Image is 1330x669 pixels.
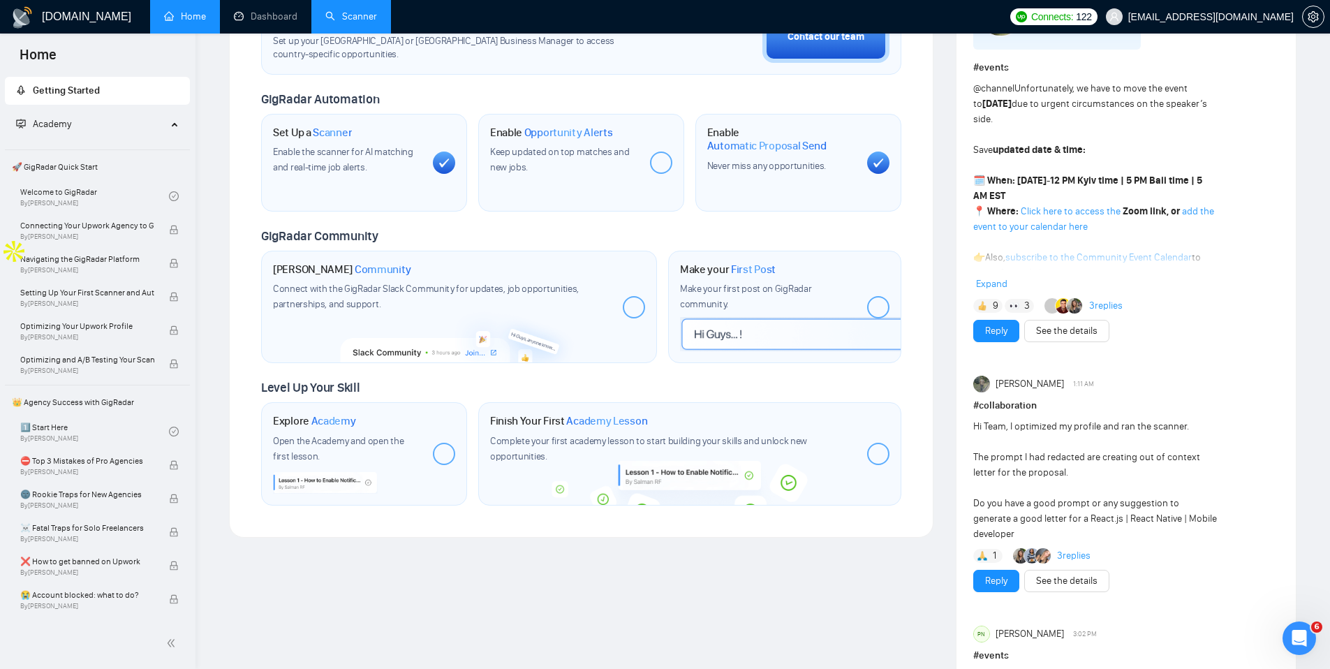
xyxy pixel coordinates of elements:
[273,35,643,61] span: Set up your [GEOGRAPHIC_DATA] or [GEOGRAPHIC_DATA] Business Manager to access country-specific op...
[973,82,1014,94] span: @channel
[169,527,179,537] span: lock
[20,521,154,535] span: ☠️ Fatal Traps for Solo Freelancers
[273,126,352,140] h1: Set Up a
[993,299,998,313] span: 9
[1024,299,1030,313] span: 3
[11,6,34,29] img: logo
[1024,320,1109,342] button: See the details
[788,29,864,45] div: Contact our team
[16,118,71,130] span: Academy
[1010,301,1019,311] img: 👀
[707,139,827,153] span: Automatic Proposal Send
[976,278,1007,290] span: Expand
[20,487,154,501] span: 🌚 Rookie Traps for New Agencies
[490,414,647,428] h1: Finish Your First
[987,175,1015,186] strong: When:
[341,306,577,362] img: slackcommunity-bg.png
[993,144,1086,156] strong: updated date & time:
[169,594,179,604] span: lock
[680,263,776,277] h1: Make your
[273,414,356,428] h1: Explore
[1016,11,1027,22] img: upwork-logo.png
[973,320,1019,342] button: Reply
[20,568,154,577] span: By [PERSON_NAME]
[1311,622,1322,633] span: 6
[273,435,404,462] span: Open the Academy and open the first lesson.
[261,91,379,107] span: GigRadar Automation
[169,494,179,503] span: lock
[1017,175,1047,186] strong: [DATE]
[20,468,154,476] span: By [PERSON_NAME]
[5,77,190,105] li: Getting Started
[20,416,169,447] a: 1️⃣ Start HereBy[PERSON_NAME]
[1303,11,1324,22] span: setting
[20,554,154,568] span: ❌ How to get banned on Upwork
[164,10,206,22] a: homeHome
[1073,378,1094,390] span: 1:11 AM
[996,376,1064,392] span: [PERSON_NAME]
[311,414,356,428] span: Academy
[20,501,154,510] span: By [PERSON_NAME]
[234,10,297,22] a: dashboardDashboard
[169,191,179,201] span: check-circle
[982,98,1012,110] strong: [DATE]
[1056,298,1071,314] img: Martin Lostak
[355,263,411,277] span: Community
[490,435,807,462] span: Complete your first academy lesson to start building your skills and unlock new opportunities.
[1024,548,1040,564] img: Abdul Hanan Asif
[1031,9,1073,24] span: Connects:
[1067,298,1082,314] img: Korlan
[1013,548,1028,564] img: Korlan
[313,126,352,140] span: Scanner
[707,126,856,153] h1: Enable
[273,263,411,277] h1: [PERSON_NAME]
[490,146,630,173] span: Keep updated on top matches and new jobs.
[20,454,154,468] span: ⛔ Top 3 Mistakes of Pro Agencies
[20,181,169,212] a: Welcome to GigRadarBy[PERSON_NAME]
[20,300,154,308] span: By [PERSON_NAME]
[1302,11,1324,22] a: setting
[977,301,987,311] img: 👍
[973,648,1279,663] h1: # events
[973,81,1218,281] div: Unfortunately, we have to move the event to due to urgent circumstances on the speaker’s side. Sa...
[1089,299,1123,313] a: 3replies
[33,84,100,96] span: Getting Started
[973,398,1279,413] h1: # collaboration
[973,175,1202,202] strong: 12 PM Kyiv time | 5 PM Bali time | 5 AM EST
[325,10,377,22] a: searchScanner
[1057,549,1091,563] a: 3replies
[16,85,26,95] span: rocket
[6,388,189,416] span: 👑 Agency Success with GigRadar
[20,535,154,543] span: By [PERSON_NAME]
[20,602,154,610] span: By [PERSON_NAME]
[169,325,179,335] span: lock
[973,175,985,186] span: 🗓️
[1283,622,1316,655] iframe: Intercom live chat
[20,333,154,341] span: By [PERSON_NAME]
[20,588,154,602] span: 😭 Account blocked: what to do?
[985,323,1007,339] a: Reply
[20,286,154,300] span: Setting Up Your First Scanner and Auto-Bidder
[169,427,179,436] span: check-circle
[1021,205,1121,217] a: Click here to access the
[6,153,189,181] span: 🚀 GigRadar Quick Start
[993,549,996,563] span: 1
[33,118,71,130] span: Academy
[8,45,68,74] span: Home
[987,205,1019,217] strong: Where:
[973,419,1218,542] div: Hi Team, I optimized my profile and ran the scanner. The prompt I had redacted are creating out o...
[169,460,179,470] span: lock
[1024,570,1109,592] button: See the details
[166,636,180,650] span: double-left
[20,319,154,333] span: Optimizing Your Upwork Profile
[1036,323,1098,339] a: See the details
[973,60,1279,75] h1: # events
[973,570,1019,592] button: Reply
[20,353,154,367] span: Optimizing and A/B Testing Your Scanner for Better Results
[20,367,154,375] span: By [PERSON_NAME]
[1109,12,1119,22] span: user
[977,551,987,561] img: 🙏
[1302,6,1324,28] button: setting
[16,119,26,128] span: fund-projection-screen
[273,146,413,173] span: Enable the scanner for AI matching and real-time job alerts.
